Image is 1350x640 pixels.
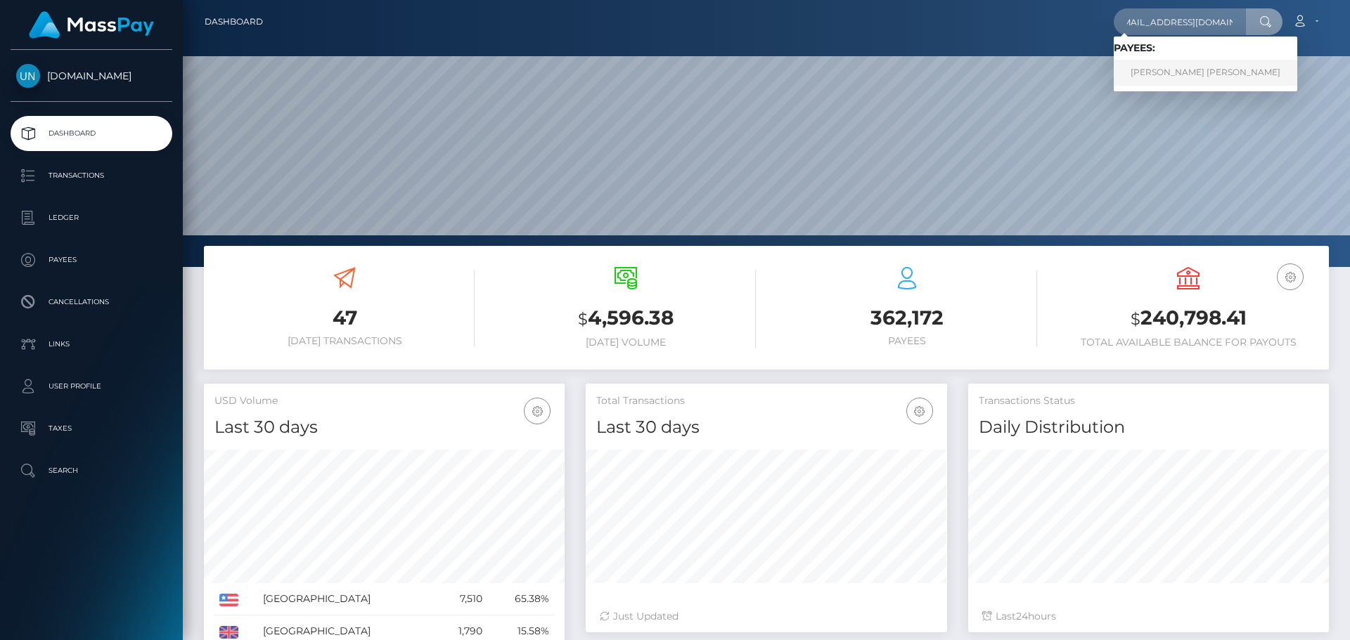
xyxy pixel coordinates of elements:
h5: USD Volume [214,394,554,408]
h6: Payees [777,335,1037,347]
p: Transactions [16,165,167,186]
a: [PERSON_NAME] [PERSON_NAME] [1114,60,1297,86]
p: Search [16,460,167,481]
a: Payees [11,242,172,277]
h6: [DATE] Transactions [214,335,475,347]
span: [DOMAIN_NAME] [11,70,172,82]
a: Dashboard [205,7,263,37]
p: Cancellations [16,292,167,313]
p: Links [16,334,167,355]
img: US.png [219,594,238,606]
img: GB.png [219,626,238,639]
p: Payees [16,249,167,270]
h3: 362,172 [777,304,1037,332]
h6: Payees: [1114,42,1297,54]
td: 7,510 [436,583,487,615]
h6: [DATE] Volume [496,337,756,348]
p: Taxes [16,418,167,439]
img: MassPay Logo [29,11,154,39]
h5: Total Transactions [596,394,936,408]
a: Taxes [11,411,172,446]
h4: Last 30 days [214,415,554,440]
td: [GEOGRAPHIC_DATA] [258,583,436,615]
div: Just Updated [600,609,932,624]
h3: 47 [214,304,475,332]
td: 65.38% [487,583,554,615]
p: Ledger [16,207,167,228]
h5: Transactions Status [979,394,1318,408]
h4: Daily Distribution [979,415,1318,440]
input: Search... [1114,8,1246,35]
a: Transactions [11,158,172,193]
span: 24 [1016,610,1028,622]
h3: 4,596.38 [496,304,756,333]
p: User Profile [16,376,167,397]
p: Dashboard [16,123,167,144]
small: $ [1131,309,1140,329]
a: User Profile [11,369,172,404]
a: Cancellations [11,285,172,320]
a: Ledger [11,200,172,235]
small: $ [578,309,588,329]
a: Links [11,327,172,362]
a: Dashboard [11,116,172,151]
a: Search [11,453,172,488]
h6: Total Available Balance for Payouts [1058,337,1318,348]
h3: 240,798.41 [1058,304,1318,333]
h4: Last 30 days [596,415,936,440]
div: Last hours [982,609,1315,624]
img: Unlockt.me [16,64,40,88]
